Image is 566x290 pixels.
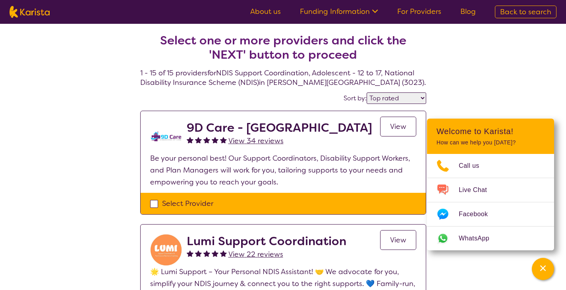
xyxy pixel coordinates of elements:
[250,7,281,16] a: About us
[437,139,545,146] p: How can we help you [DATE]?
[390,122,406,131] span: View
[203,250,210,257] img: fullstar
[203,136,210,143] img: fullstar
[212,250,218,257] img: fullstar
[10,6,50,18] img: Karista logo
[195,136,202,143] img: fullstar
[187,121,372,135] h2: 9D Care - [GEOGRAPHIC_DATA]
[437,127,545,136] h2: Welcome to Karista!
[495,6,556,18] a: Back to search
[459,160,489,172] span: Call us
[380,117,416,136] a: View
[187,234,346,248] h2: Lumi Support Coordination
[459,184,496,196] span: Live Chat
[187,136,193,143] img: fullstar
[228,250,283,259] span: View 22 reviews
[228,135,284,147] a: View 34 reviews
[220,250,227,257] img: fullstar
[187,250,193,257] img: fullstar
[140,14,426,87] h4: 1 - 15 of 15 providers for NDIS Support Coordination , Adolescent - 12 to 17 , National Disabilit...
[427,154,554,250] ul: Choose channel
[427,119,554,250] div: Channel Menu
[390,235,406,245] span: View
[150,33,417,62] h2: Select one or more providers and click the 'NEXT' button to proceed
[150,234,182,266] img: rybwu2dtdo40a3tyd2no.jpg
[228,136,284,146] span: View 34 reviews
[150,152,416,188] p: Be your personal best! Our Support Coordinators, Disability Support Workers, and Plan Managers wi...
[195,250,202,257] img: fullstar
[459,208,497,220] span: Facebook
[532,258,554,280] button: Channel Menu
[300,7,378,16] a: Funding Information
[500,7,551,17] span: Back to search
[344,94,367,102] label: Sort by:
[397,7,441,16] a: For Providers
[228,248,283,260] a: View 22 reviews
[220,136,227,143] img: fullstar
[460,7,476,16] a: Blog
[427,227,554,250] a: Web link opens in a new tab.
[150,121,182,152] img: zklkmrpc7cqrnhnbeqm0.png
[459,232,499,244] span: WhatsApp
[380,230,416,250] a: View
[212,136,218,143] img: fullstar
